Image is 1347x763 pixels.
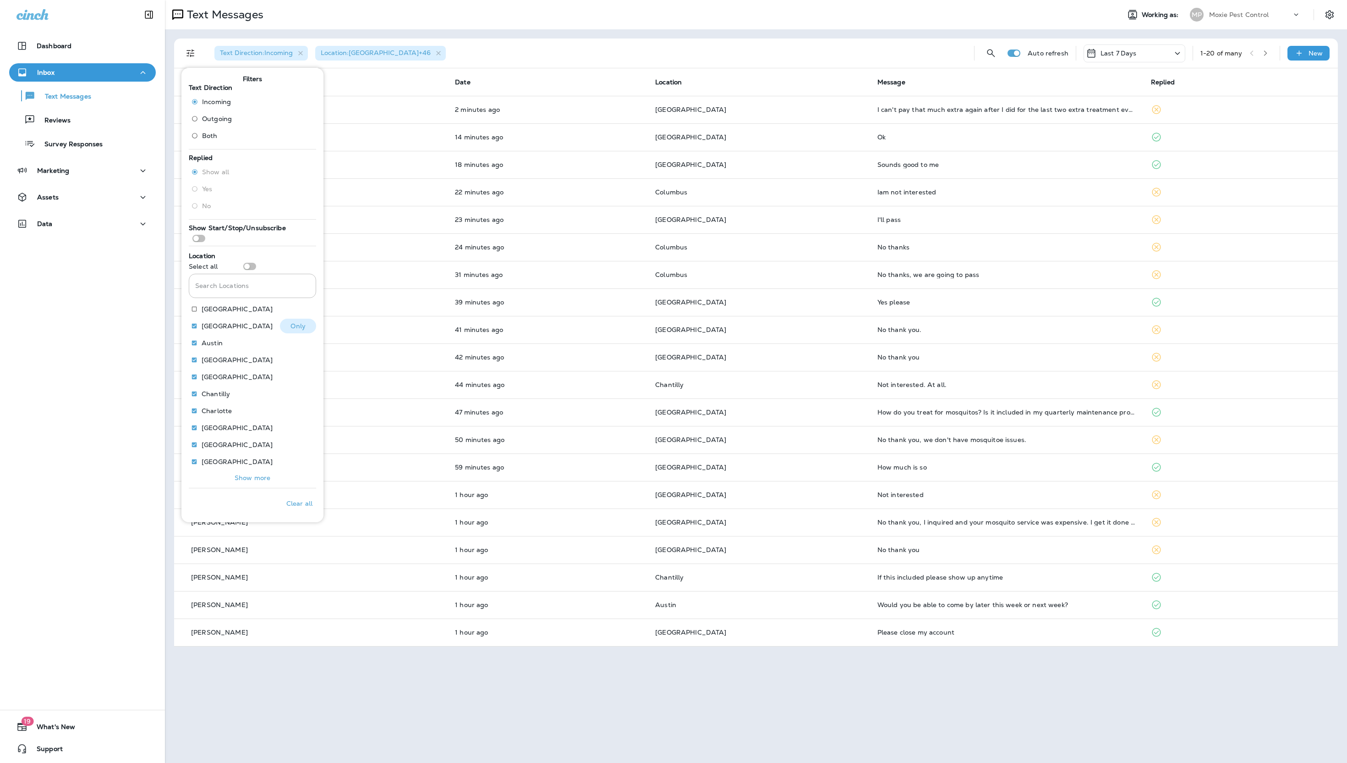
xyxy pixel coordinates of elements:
span: Working as: [1142,11,1181,19]
p: Aug 19, 2025 11:13 AM [455,519,641,526]
span: [GEOGRAPHIC_DATA] [655,353,726,361]
p: New [1309,50,1323,57]
p: Aug 19, 2025 12:16 PM [455,106,641,113]
div: Would you be able to come by later this week or next week? [877,601,1136,608]
div: How do you treat for mosquitos? Is it included in my quarterly maintenance program? [877,409,1136,416]
p: Aug 19, 2025 11:59 AM [455,161,641,168]
div: Not interested. At all. [877,381,1136,388]
span: [GEOGRAPHIC_DATA] [655,518,726,526]
button: Show more [189,471,316,484]
p: [PERSON_NAME] [191,546,248,553]
p: Aug 19, 2025 11:55 AM [455,188,641,196]
p: Clear all [286,500,312,507]
p: Chantilly [202,390,230,398]
span: Replied [1151,78,1175,86]
span: Austin [655,601,676,609]
p: Only [290,322,306,330]
p: Assets [37,194,59,201]
p: Aug 19, 2025 11:18 AM [455,464,641,471]
div: Location:[GEOGRAPHIC_DATA]+46 [315,46,446,61]
p: Data [37,220,53,227]
div: Filters [181,62,323,522]
div: I can't pay that much extra again after I did for the last two extra treatment events [877,106,1136,113]
span: Columbus [655,271,687,279]
div: No thank you, we don't have mosquitoe issues. [877,436,1136,443]
span: [GEOGRAPHIC_DATA] [655,326,726,334]
p: Aug 19, 2025 11:34 AM [455,381,641,388]
div: No thank you, I inquired and your mosquito service was expensive. I get it done through a competi... [877,519,1136,526]
span: Location [655,78,682,86]
span: Message [877,78,905,86]
span: Outgoing [202,115,232,122]
button: Marketing [9,161,156,180]
span: Show all [202,168,229,176]
span: [GEOGRAPHIC_DATA] [655,436,726,444]
span: Columbus [655,188,687,196]
div: No thanks, we are going to pass [877,271,1136,278]
p: Select all [189,263,218,270]
span: [GEOGRAPHIC_DATA] [655,408,726,416]
p: [GEOGRAPHIC_DATA] [202,373,273,381]
button: Inbox [9,63,156,82]
button: Reviews [9,110,156,129]
span: [GEOGRAPHIC_DATA] [655,628,726,636]
span: [GEOGRAPHIC_DATA] [655,160,726,169]
span: Incoming [202,98,231,105]
span: Location : [GEOGRAPHIC_DATA] +46 [321,49,431,57]
p: [PERSON_NAME] [191,574,248,581]
span: [GEOGRAPHIC_DATA] [655,133,726,141]
p: Austin [202,339,223,347]
span: Replied [189,154,213,162]
p: Text Messages [36,93,91,101]
p: Aug 19, 2025 11:54 AM [455,216,641,223]
button: Data [9,215,156,233]
p: Aug 19, 2025 11:17 AM [455,491,641,498]
button: Support [9,740,156,758]
span: Date [455,78,471,86]
div: If this included please show up anytime [877,574,1136,581]
span: Filters [243,75,263,83]
p: [PERSON_NAME] [191,519,248,526]
span: [GEOGRAPHIC_DATA] [655,298,726,306]
div: No thank you. [877,326,1136,333]
span: [GEOGRAPHIC_DATA] [655,216,726,224]
p: Charlotte [202,407,232,415]
button: Clear all [283,492,316,515]
button: Survey Responses [9,134,156,153]
span: Both [202,132,218,139]
span: Columbus [655,243,687,251]
p: Aug 19, 2025 11:06 AM [455,629,641,636]
p: Text Messages [183,8,263,22]
div: Yes please [877,299,1136,306]
span: [GEOGRAPHIC_DATA] [655,491,726,499]
p: Aug 19, 2025 11:11 AM [455,546,641,553]
span: Text Direction : Incoming [220,49,293,57]
span: [GEOGRAPHIC_DATA] [655,463,726,471]
p: [GEOGRAPHIC_DATA] [202,305,273,313]
p: [GEOGRAPHIC_DATA] [202,322,273,330]
div: 1 - 20 of many [1200,50,1243,57]
div: How much is so [877,464,1136,471]
div: No thank you [877,354,1136,361]
button: Filters [181,44,200,62]
button: Assets [9,188,156,206]
button: 19What's New [9,718,156,736]
p: Aug 19, 2025 11:54 AM [455,243,641,251]
p: Aug 19, 2025 11:47 AM [455,271,641,278]
p: [PERSON_NAME] [191,629,248,636]
button: Only [280,319,316,333]
p: Aug 19, 2025 11:36 AM [455,354,641,361]
p: [GEOGRAPHIC_DATA] [202,441,273,448]
div: I'll pass [877,216,1136,223]
div: Please close my account [877,629,1136,636]
div: Iam not interested [877,188,1136,196]
span: Location [189,252,215,260]
p: [GEOGRAPHIC_DATA] [202,458,273,465]
div: No thank you [877,546,1136,553]
p: Aug 19, 2025 11:27 AM [455,436,641,443]
span: Chantilly [655,573,684,581]
div: MP [1190,8,1204,22]
p: Moxie Pest Control [1209,11,1269,18]
span: What's New [27,723,75,734]
p: [PERSON_NAME] [191,601,248,608]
